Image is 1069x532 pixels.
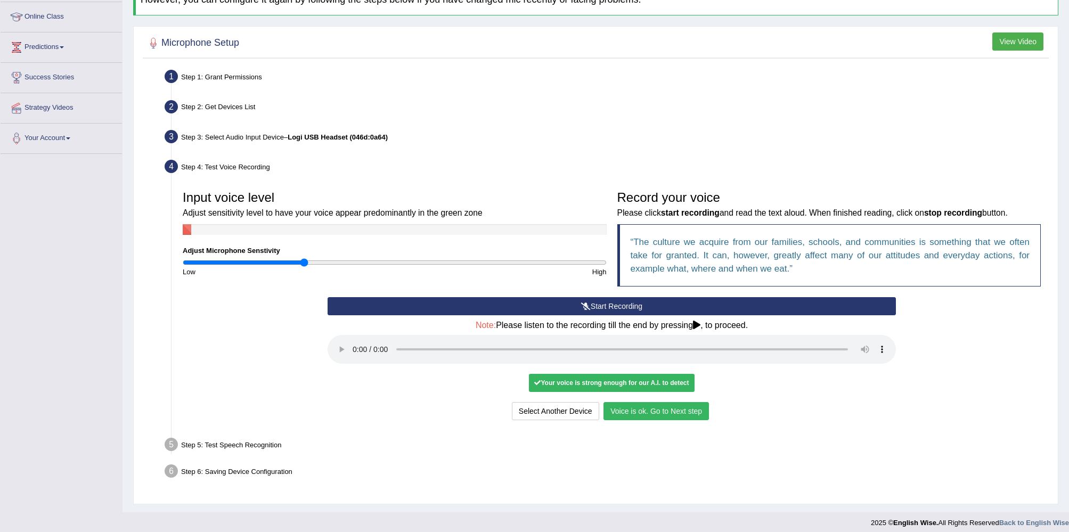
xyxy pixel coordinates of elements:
div: Low [177,267,395,277]
b: Logi USB Headset (046d:0a64) [288,133,388,141]
a: Back to English Wise [999,519,1069,527]
h3: Record your voice [617,191,1041,219]
strong: English Wise. [893,519,938,527]
a: Predictions [1,32,122,59]
div: Step 4: Test Voice Recording [160,157,1053,180]
span: Note: [476,321,496,330]
div: Step 3: Select Audio Input Device [160,127,1053,150]
a: Your Account [1,124,122,150]
b: start recording [661,208,720,217]
a: Strategy Videos [1,93,122,120]
a: Online Class [1,2,122,29]
div: High [395,267,612,277]
a: Success Stories [1,63,122,89]
span: – [284,133,388,141]
button: Start Recording [328,297,896,315]
button: Voice is ok. Go to Next step [603,402,709,420]
button: Select Another Device [512,402,599,420]
b: stop recording [924,208,982,217]
h4: Please listen to the recording till the end by pressing , to proceed. [328,321,896,330]
h3: Input voice level [183,191,607,219]
q: The culture we acquire from our families, schools, and communities is something that we often tak... [631,237,1030,274]
div: Your voice is strong enough for our A.I. to detect [529,374,694,392]
h2: Microphone Setup [145,35,239,51]
label: Adjust Microphone Senstivity [183,245,280,256]
small: Please click and read the text aloud. When finished reading, click on button. [617,208,1008,217]
div: 2025 © All Rights Reserved [871,512,1069,528]
div: Step 5: Test Speech Recognition [160,435,1053,458]
button: View Video [992,32,1043,51]
div: Step 6: Saving Device Configuration [160,461,1053,485]
div: Step 2: Get Devices List [160,97,1053,120]
small: Adjust sensitivity level to have your voice appear predominantly in the green zone [183,208,483,217]
div: Step 1: Grant Permissions [160,67,1053,90]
